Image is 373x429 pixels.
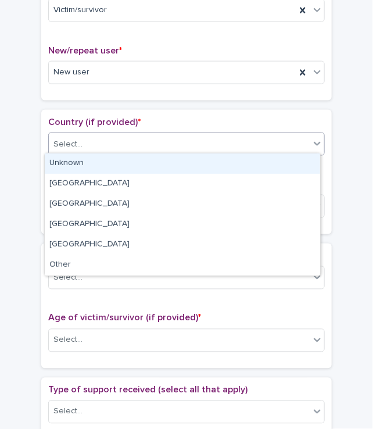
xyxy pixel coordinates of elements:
[48,46,122,55] span: New/repeat user
[48,313,201,323] span: Age of victim/survivor (if provided)
[53,4,107,16] span: Victim/survivor
[53,406,83,418] div: Select...
[53,272,83,284] div: Select...
[45,255,320,276] div: Other
[45,235,320,255] div: Northern Ireland
[53,66,89,78] span: New user
[45,153,320,174] div: Unknown
[48,385,248,395] span: Type of support received (select all that apply)
[45,194,320,214] div: Wales
[45,214,320,235] div: Scotland
[45,174,320,194] div: England
[48,117,141,127] span: Country (if provided)
[53,138,83,151] div: Select...
[53,334,83,346] div: Select...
